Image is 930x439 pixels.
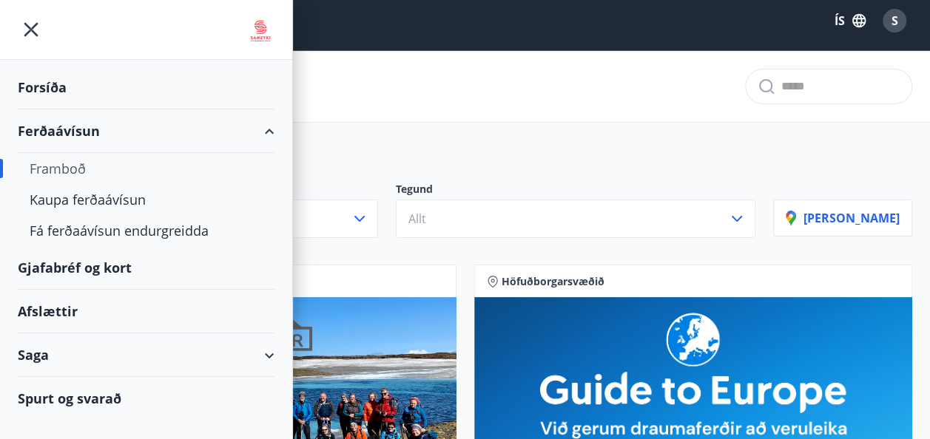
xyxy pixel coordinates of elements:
[502,274,604,289] span: Höfuðborgarsvæðið
[30,184,263,215] div: Kaupa ferðaávísun
[18,109,274,153] div: Ferðaávísun
[786,210,900,226] p: [PERSON_NAME]
[18,290,274,333] div: Afslættir
[877,3,912,38] button: S
[18,16,44,43] button: menu
[773,200,912,236] button: [PERSON_NAME]
[18,246,274,290] div: Gjafabréf og kort
[826,7,874,34] button: ÍS
[30,153,263,184] div: Framboð
[396,200,756,238] button: Allt
[408,211,426,227] span: Allt
[18,66,274,109] div: Forsíða
[396,182,756,200] p: Tegund
[18,377,274,420] div: Spurt og svarað
[30,215,263,246] div: Fá ferðaávísun endurgreidda
[246,16,274,46] img: union_logo
[892,13,898,29] span: S
[18,333,274,377] div: Saga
